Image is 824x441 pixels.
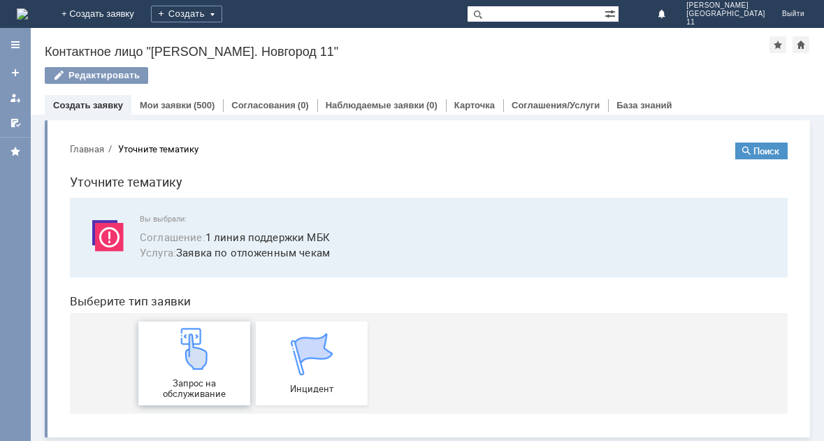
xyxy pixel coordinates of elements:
[4,87,27,109] a: Мои заявки
[512,100,600,110] a: Соглашения/Услуги
[11,11,45,24] button: Главная
[686,10,765,18] span: [GEOGRAPHIC_DATA]
[81,98,271,114] button: Соглашение:1 линия поддержки МБК
[793,36,809,53] div: Сделать домашней страницей
[4,62,27,84] a: Создать заявку
[115,196,157,238] img: get23c147a1b4124cbfa18e19f2abec5e8f
[17,8,28,20] img: logo
[231,100,296,110] a: Согласования
[686,18,765,27] span: 11
[326,100,424,110] a: Наблюдаемые заявки
[616,100,672,110] a: База знаний
[17,8,28,20] a: Перейти на домашнюю страницу
[80,190,191,274] a: Запрос на обслуживание
[605,6,619,20] span: Расширенный поиск
[45,45,769,59] div: Контактное лицо "[PERSON_NAME]. Новгород 11"
[454,100,495,110] a: Карточка
[232,202,274,244] img: get067d4ba7cf7247ad92597448b2db9300
[81,113,712,129] span: Заявка по отложенным чекам
[686,1,765,10] span: [PERSON_NAME]
[4,112,27,134] a: Мои согласования
[194,100,215,110] div: (500)
[298,100,309,110] div: (0)
[201,252,305,263] span: Инцидент
[151,6,222,22] div: Создать
[81,99,147,113] span: Соглашение :
[677,11,729,28] button: Поиск
[59,13,140,23] div: Уточните тематику
[11,163,729,177] header: Выберите тип заявки
[81,114,117,128] span: Услуга :
[81,83,712,92] span: Вы выбрали:
[53,100,123,110] a: Создать заявку
[28,83,70,125] img: svg%3E
[769,36,786,53] div: Добавить в избранное
[426,100,438,110] div: (0)
[11,41,729,61] h1: Уточните тематику
[140,100,191,110] a: Мои заявки
[197,190,309,274] a: Инцидент
[84,247,187,268] span: Запрос на обслуживание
